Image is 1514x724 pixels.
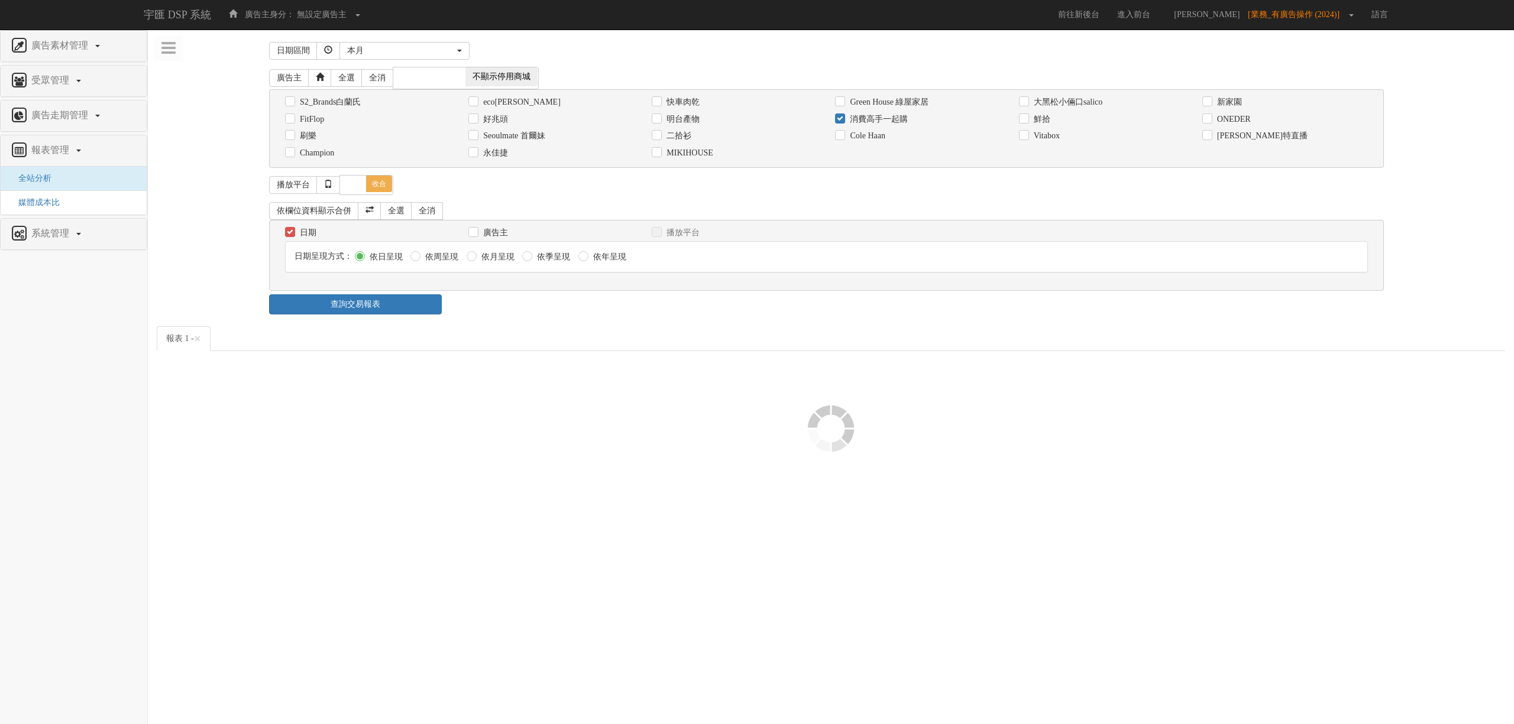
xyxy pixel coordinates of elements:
[480,113,508,125] label: 好兆頭
[1031,130,1060,142] label: Vitabox
[157,326,211,351] a: 報表 1 -
[1248,10,1345,19] span: [業務_有廣告操作 (2024)]
[297,130,316,142] label: 刷樂
[245,10,295,19] span: 廣告主身分：
[664,147,713,159] label: MIKIHOUSE
[590,251,626,263] label: 依年呈現
[331,69,363,87] a: 全選
[807,405,855,452] img: loader.gif
[664,113,700,125] label: 明台產物
[28,110,94,120] span: 廣告走期管理
[297,10,347,19] span: 無設定廣告主
[297,227,316,239] label: 日期
[480,147,508,159] label: 永佳捷
[664,96,700,108] label: 快車肉乾
[480,96,561,108] label: eco[PERSON_NAME]
[9,72,138,90] a: 受眾管理
[1214,130,1308,142] label: [PERSON_NAME]特直播
[664,130,691,142] label: 二拾衫
[297,113,324,125] label: FitFlop
[367,251,403,263] label: 依日呈現
[9,174,51,183] a: 全站分析
[9,106,138,125] a: 廣告走期管理
[422,251,458,263] label: 依周呈現
[9,198,60,207] a: 媒體成本比
[480,227,508,239] label: 廣告主
[847,113,908,125] label: 消費高手一起購
[194,333,201,345] button: Close
[1214,96,1242,108] label: 新家園
[847,96,929,108] label: Green House 綠屋家居
[480,130,545,142] label: Seoulmate 首爾妹
[28,228,75,238] span: 系統管理
[534,251,570,263] label: 依季呈現
[465,67,538,86] span: 不顯示停用商城
[366,176,392,192] span: 收合
[28,145,75,155] span: 報表管理
[28,75,75,85] span: 受眾管理
[1031,113,1050,125] label: 鮮拾
[380,202,412,220] a: 全選
[28,40,94,50] span: 廣告素材管理
[9,225,138,244] a: 系統管理
[664,227,700,239] label: 播放平台
[361,69,393,87] a: 全消
[297,147,334,159] label: Champion
[847,130,885,142] label: Cole Haan
[9,141,138,160] a: 報表管理
[478,251,515,263] label: 依月呈現
[339,42,470,60] button: 本月
[269,294,442,314] a: 查詢交易報表
[295,252,352,261] span: 日期呈現方式：
[1168,10,1246,19] span: [PERSON_NAME]
[1214,113,1251,125] label: ONEDER
[347,45,455,57] div: 本月
[411,202,443,220] a: 全消
[1031,96,1103,108] label: 大黑松小倆口salico
[297,96,361,108] label: S2_Brands白蘭氏
[9,37,138,56] a: 廣告素材管理
[194,332,201,346] span: ×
